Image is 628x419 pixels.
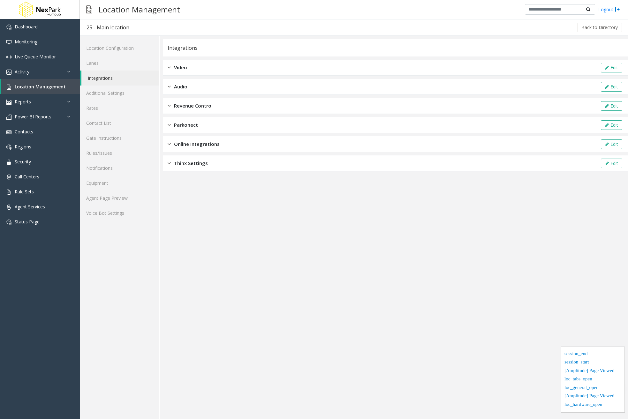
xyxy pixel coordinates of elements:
[6,100,11,105] img: 'icon'
[6,190,11,195] img: 'icon'
[577,23,622,32] button: Back to Directory
[601,139,622,149] button: Edit
[168,121,171,129] img: closed
[601,120,622,130] button: Edit
[601,159,622,168] button: Edit
[6,220,11,225] img: 'icon'
[174,102,213,109] span: Revenue Control
[80,131,159,146] a: Gate Instructions
[15,69,29,75] span: Activity
[87,23,129,32] div: 25 - Main location
[564,392,621,401] div: [Amplitude] Page Viewed
[174,140,220,148] span: Online Integrations
[564,401,621,409] div: loc_hardware_open
[15,189,34,195] span: Rule Sets
[6,205,11,210] img: 'icon'
[15,219,40,225] span: Status Page
[174,121,198,129] span: Parkonect
[15,99,31,105] span: Reports
[6,85,11,90] img: 'icon'
[6,145,11,150] img: 'icon'
[15,84,66,90] span: Location Management
[601,82,622,92] button: Edit
[80,206,159,221] a: Voice Bot Settings
[168,102,171,109] img: closed
[15,174,39,180] span: Call Centers
[6,70,11,75] img: 'icon'
[15,54,56,60] span: Live Queue Monitor
[6,115,11,120] img: 'icon'
[564,375,621,384] div: loc_tabs_open
[15,144,31,150] span: Regions
[168,160,171,167] img: closed
[15,159,31,165] span: Security
[601,101,622,111] button: Edit
[80,176,159,191] a: Equipment
[168,64,171,71] img: closed
[564,384,621,393] div: loc_general_open
[15,204,45,210] span: Agent Services
[80,56,159,71] a: Lanes
[598,6,620,13] a: Logout
[15,114,51,120] span: Power BI Reports
[80,86,159,101] a: Additional Settings
[6,55,11,60] img: 'icon'
[564,350,621,359] div: session_end
[15,39,37,45] span: Monitoring
[80,161,159,176] a: Notifications
[168,44,198,52] div: Integrations
[1,79,80,94] a: Location Management
[6,40,11,45] img: 'icon'
[80,116,159,131] a: Contact List
[6,175,11,180] img: 'icon'
[6,160,11,165] img: 'icon'
[615,6,620,13] img: logout
[15,24,38,30] span: Dashboard
[168,83,171,90] img: closed
[174,160,208,167] span: Thinx Settings
[174,64,187,71] span: Video
[15,129,33,135] span: Contacts
[601,63,622,72] button: Edit
[564,358,621,367] div: session_start
[80,41,159,56] a: Location Configuration
[81,71,159,86] a: Integrations
[6,25,11,30] img: 'icon'
[86,2,92,17] img: pageIcon
[80,146,159,161] a: Rules/Issues
[564,367,621,376] div: [Amplitude] Page Viewed
[95,2,183,17] h3: Location Management
[174,83,187,90] span: Audio
[80,191,159,206] a: Agent Page Preview
[80,101,159,116] a: Rates
[168,140,171,148] img: closed
[6,130,11,135] img: 'icon'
